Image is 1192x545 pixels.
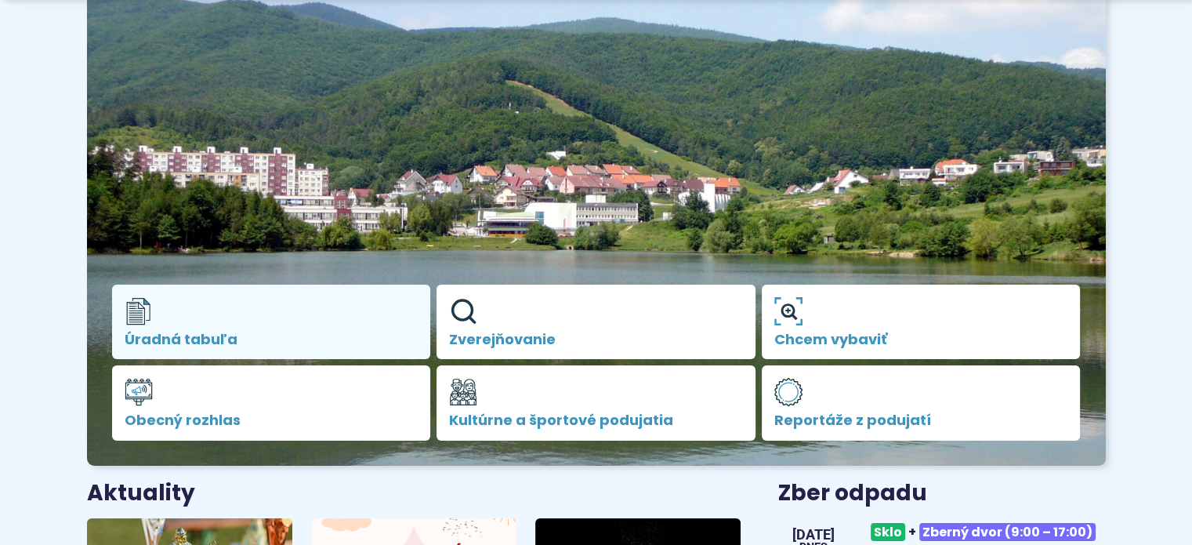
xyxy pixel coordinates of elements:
span: Reportáže z podujatí [774,412,1068,428]
span: Chcem vybaviť [774,332,1068,347]
span: Zberný dvor (9:00 – 17:00) [919,523,1096,541]
a: Chcem vybaviť [762,285,1081,360]
span: Obecný rozhlas [125,412,418,428]
a: Obecný rozhlas [112,365,431,441]
a: Zverejňovanie [437,285,755,360]
span: Sklo [871,523,905,541]
span: Kultúrne a športové podujatia [449,412,743,428]
h3: Zber odpadu [778,481,1105,506]
a: Úradná tabuľa [112,285,431,360]
span: Zverejňovanie [449,332,743,347]
h3: Aktuality [87,481,195,506]
a: Kultúrne a športové podujatia [437,365,755,441]
span: [DATE] [792,528,835,542]
a: Reportáže z podujatí [762,365,1081,441]
span: Úradná tabuľa [125,332,418,347]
